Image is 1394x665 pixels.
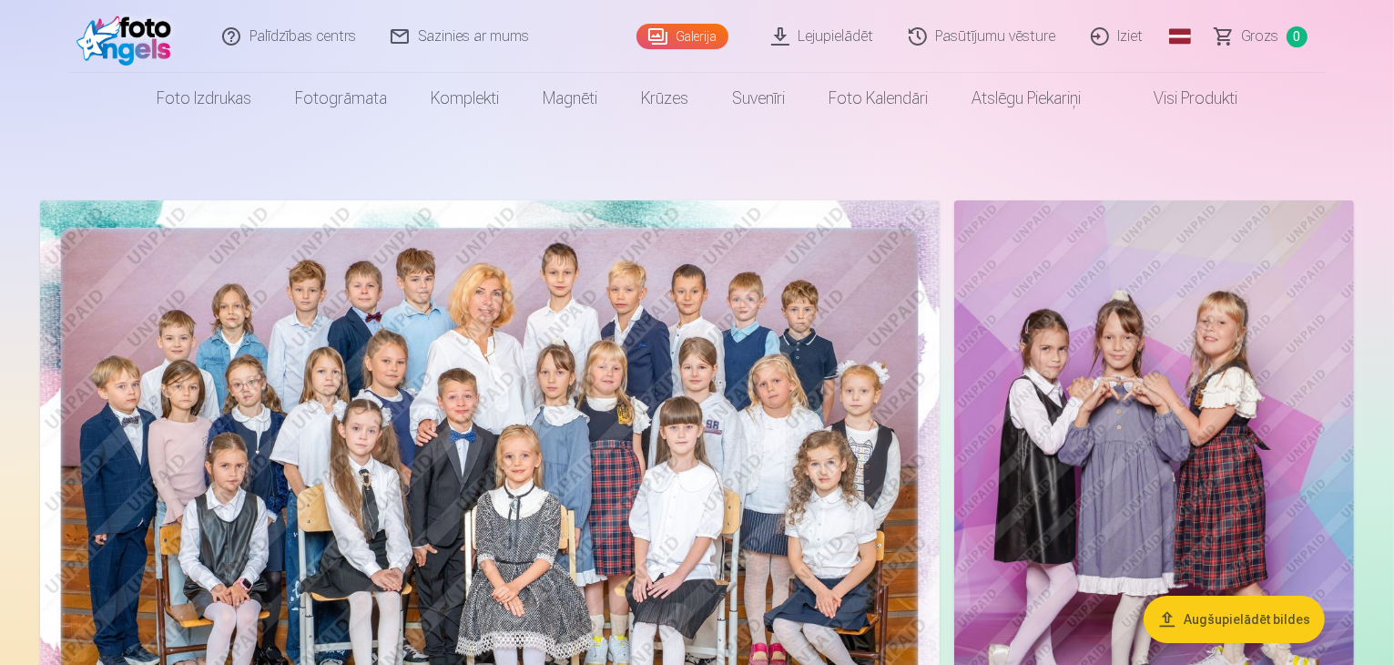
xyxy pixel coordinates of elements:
a: Magnēti [521,73,619,124]
a: Suvenīri [710,73,807,124]
span: Grozs [1242,26,1279,47]
a: Atslēgu piekariņi [950,73,1103,124]
a: Fotogrāmata [273,73,409,124]
a: Foto kalendāri [807,73,950,124]
img: /fa1 [76,7,181,66]
button: Augšupielādēt bildes [1144,596,1325,643]
a: Foto izdrukas [135,73,273,124]
span: 0 [1287,26,1308,47]
a: Visi produkti [1103,73,1259,124]
a: Krūzes [619,73,710,124]
a: Komplekti [409,73,521,124]
a: Galerija [636,24,728,49]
